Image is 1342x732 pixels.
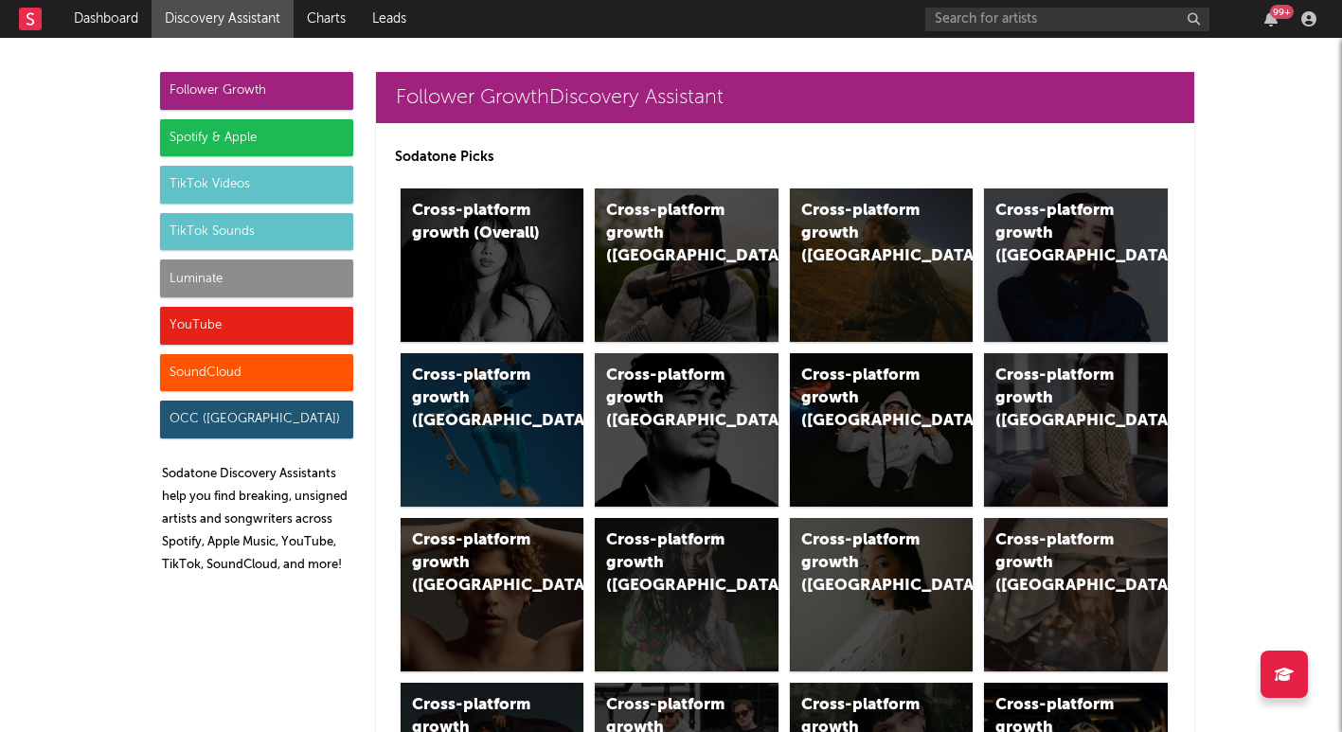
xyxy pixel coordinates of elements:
[160,354,353,392] div: SoundCloud
[984,518,1168,671] a: Cross-platform growth ([GEOGRAPHIC_DATA])
[801,365,930,433] div: Cross-platform growth ([GEOGRAPHIC_DATA]/GSA)
[606,200,735,268] div: Cross-platform growth ([GEOGRAPHIC_DATA])
[412,365,541,433] div: Cross-platform growth ([GEOGRAPHIC_DATA])
[395,146,1175,169] p: Sodatone Picks
[160,259,353,297] div: Luminate
[790,353,974,507] a: Cross-platform growth ([GEOGRAPHIC_DATA]/GSA)
[606,529,735,598] div: Cross-platform growth ([GEOGRAPHIC_DATA])
[376,72,1194,123] a: Follower GrowthDiscovery Assistant
[595,353,778,507] a: Cross-platform growth ([GEOGRAPHIC_DATA])
[160,72,353,110] div: Follower Growth
[401,353,584,507] a: Cross-platform growth ([GEOGRAPHIC_DATA])
[160,119,353,157] div: Spotify & Apple
[790,188,974,342] a: Cross-platform growth ([GEOGRAPHIC_DATA])
[801,200,930,268] div: Cross-platform growth ([GEOGRAPHIC_DATA])
[401,518,584,671] a: Cross-platform growth ([GEOGRAPHIC_DATA])
[412,200,541,245] div: Cross-platform growth (Overall)
[160,307,353,345] div: YouTube
[1270,5,1294,19] div: 99 +
[160,401,353,438] div: OCC ([GEOGRAPHIC_DATA])
[995,200,1124,268] div: Cross-platform growth ([GEOGRAPHIC_DATA])
[160,166,353,204] div: TikTok Videos
[925,8,1209,31] input: Search for artists
[984,188,1168,342] a: Cross-platform growth ([GEOGRAPHIC_DATA])
[606,365,735,433] div: Cross-platform growth ([GEOGRAPHIC_DATA])
[595,188,778,342] a: Cross-platform growth ([GEOGRAPHIC_DATA])
[595,518,778,671] a: Cross-platform growth ([GEOGRAPHIC_DATA])
[984,353,1168,507] a: Cross-platform growth ([GEOGRAPHIC_DATA])
[1264,11,1278,27] button: 99+
[995,365,1124,433] div: Cross-platform growth ([GEOGRAPHIC_DATA])
[160,213,353,251] div: TikTok Sounds
[412,529,541,598] div: Cross-platform growth ([GEOGRAPHIC_DATA])
[801,529,930,598] div: Cross-platform growth ([GEOGRAPHIC_DATA])
[401,188,584,342] a: Cross-platform growth (Overall)
[790,518,974,671] a: Cross-platform growth ([GEOGRAPHIC_DATA])
[995,529,1124,598] div: Cross-platform growth ([GEOGRAPHIC_DATA])
[162,463,353,577] p: Sodatone Discovery Assistants help you find breaking, unsigned artists and songwriters across Spo...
